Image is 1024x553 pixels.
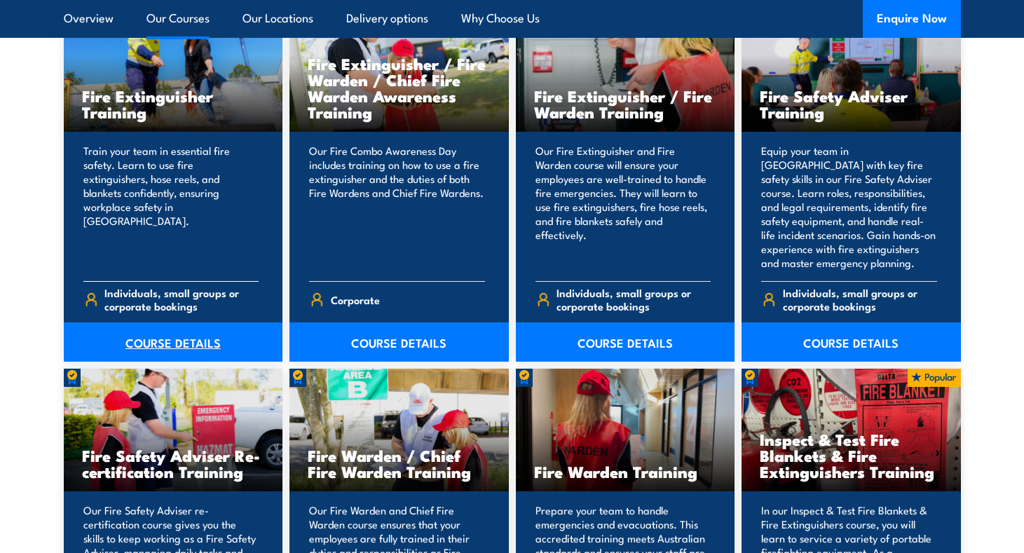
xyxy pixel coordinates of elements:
[535,144,711,270] p: Our Fire Extinguisher and Fire Warden course will ensure your employees are well-trained to handl...
[516,322,735,362] a: COURSE DETAILS
[82,88,265,120] h3: Fire Extinguisher Training
[557,286,711,313] span: Individuals, small groups or corporate bookings
[83,144,259,270] p: Train your team in essential fire safety. Learn to use fire extinguishers, hose reels, and blanke...
[331,289,380,310] span: Corporate
[82,447,265,479] h3: Fire Safety Adviser Re-certification Training
[309,144,485,270] p: Our Fire Combo Awareness Day includes training on how to use a fire extinguisher and the duties o...
[64,322,283,362] a: COURSE DETAILS
[760,88,943,120] h3: Fire Safety Adviser Training
[742,322,961,362] a: COURSE DETAILS
[534,463,717,479] h3: Fire Warden Training
[761,144,937,270] p: Equip your team in [GEOGRAPHIC_DATA] with key fire safety skills in our Fire Safety Adviser cours...
[289,322,509,362] a: COURSE DETAILS
[104,286,259,313] span: Individuals, small groups or corporate bookings
[308,55,491,120] h3: Fire Extinguisher / Fire Warden / Chief Fire Warden Awareness Training
[783,286,937,313] span: Individuals, small groups or corporate bookings
[760,431,943,479] h3: Inspect & Test Fire Blankets & Fire Extinguishers Training
[534,88,717,120] h3: Fire Extinguisher / Fire Warden Training
[308,447,491,479] h3: Fire Warden / Chief Fire Warden Training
